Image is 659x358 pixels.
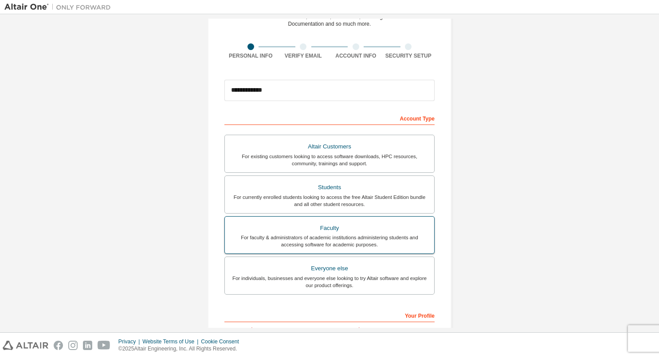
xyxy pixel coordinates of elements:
[230,194,429,208] div: For currently enrolled students looking to access the free Altair Student Edition bundle and all ...
[230,262,429,275] div: Everyone else
[83,341,92,350] img: linkedin.svg
[230,181,429,194] div: Students
[118,338,142,345] div: Privacy
[230,234,429,248] div: For faculty & administrators of academic institutions administering students and accessing softwa...
[54,341,63,350] img: facebook.svg
[118,345,244,353] p: © 2025 Altair Engineering, Inc. All Rights Reserved.
[142,338,201,345] div: Website Terms of Use
[224,308,435,322] div: Your Profile
[230,153,429,167] div: For existing customers looking to access software downloads, HPC resources, community, trainings ...
[230,222,429,234] div: Faculty
[332,327,435,334] label: Last Name
[230,140,429,153] div: Altair Customers
[382,52,435,59] div: Security Setup
[230,275,429,289] div: For individuals, businesses and everyone else looking to try Altair software and explore our prod...
[329,52,382,59] div: Account Info
[3,341,48,350] img: altair_logo.svg
[68,341,78,350] img: instagram.svg
[224,52,277,59] div: Personal Info
[224,327,327,334] label: First Name
[271,13,388,27] div: For Free Trials, Licenses, Downloads, Learning & Documentation and so much more.
[4,3,115,12] img: Altair One
[277,52,330,59] div: Verify Email
[98,341,110,350] img: youtube.svg
[224,111,435,125] div: Account Type
[201,338,244,345] div: Cookie Consent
